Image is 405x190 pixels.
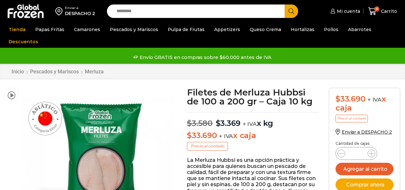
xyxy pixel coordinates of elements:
bdi: 3.580 [187,119,213,128]
bdi: 33.690 [336,94,365,103]
span: 4 [374,6,379,12]
span: $ [336,94,340,103]
a: Abarrotes [345,23,375,36]
div: x caja [336,95,393,113]
button: Search button [285,4,298,18]
nav: Breadcrumb [11,69,104,75]
input: Product quantity [350,149,362,158]
p: Precio al contado [336,115,368,122]
bdi: 3.369 [216,119,241,128]
span: + IVA [243,121,257,127]
a: 4 Carrito [367,4,399,19]
a: Hortalizas [288,23,318,36]
p: x caja [187,131,319,140]
div: Enviar a [65,6,95,10]
span: + IVA [219,133,233,139]
a: Inicio [11,69,24,75]
span: + IVA [368,96,382,103]
a: Descuentos [5,36,41,48]
p: x kg [187,112,319,128]
a: Tienda [5,23,29,36]
p: Precio al contado [187,142,228,150]
a: Pescados y Mariscos [107,23,161,36]
a: Appetizers [211,23,243,36]
span: $ [216,119,221,128]
a: Pescados y Mariscos [30,69,79,75]
bdi: 33.690 [187,131,217,140]
a: Mi cuenta [329,5,360,18]
span: Enviar a DESPACHO 2 [342,129,392,135]
img: address-field-icon.svg [55,6,65,17]
h1: Filetes de Merluza Hubbsi de 100 a 200 gr – Caja 10 kg [187,88,319,106]
span: $ [187,131,192,140]
a: Enviar a DESPACHO 2 [336,129,392,135]
a: Pollos [321,23,342,36]
a: Camarones [71,23,103,36]
a: Papas Fritas [32,23,68,36]
span: Carrito [379,8,397,14]
p: Cantidad de cajas [336,141,393,146]
a: Queso Crema [247,23,284,36]
a: Pulpa de Frutas [165,23,208,36]
span: $ [187,119,192,128]
div: DESPACHO 2 [65,10,95,17]
span: Mi cuenta [335,8,360,14]
button: Agregar al carrito [336,163,393,175]
a: Merluza [85,69,104,75]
